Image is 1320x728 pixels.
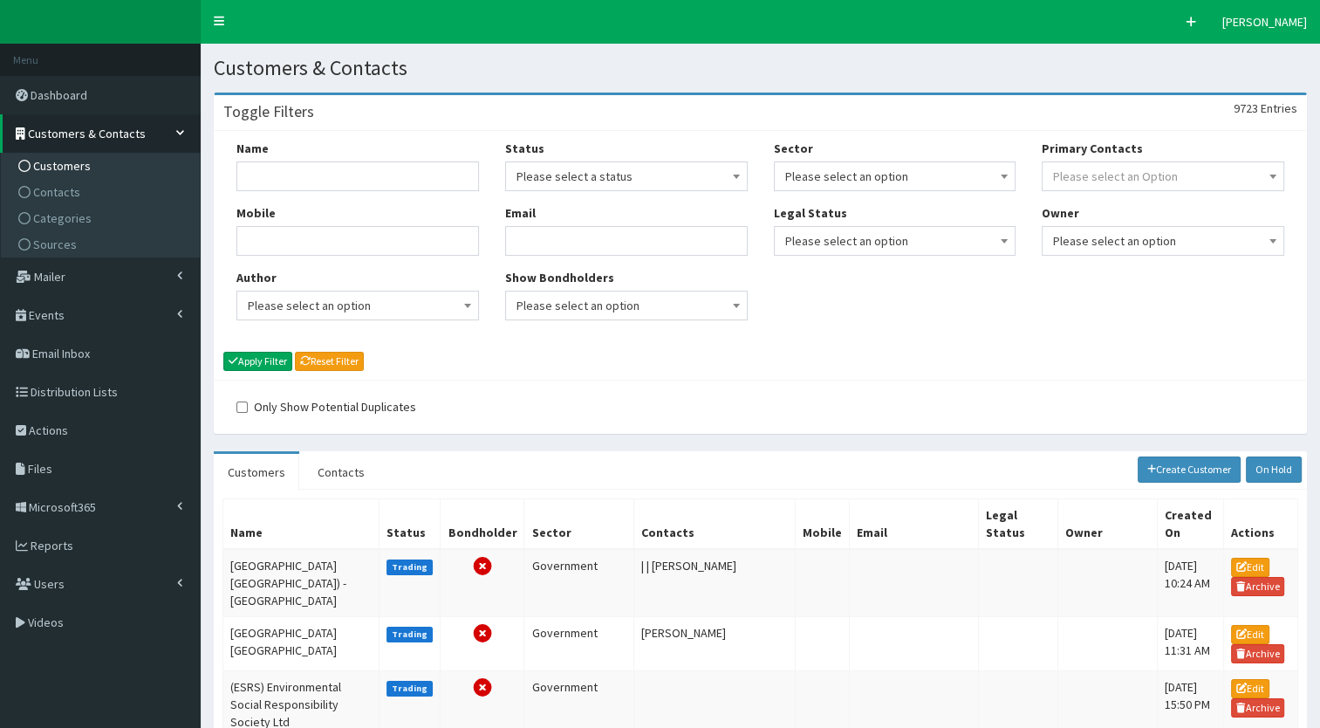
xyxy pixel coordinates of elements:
label: Only Show Potential Duplicates [236,398,416,416]
a: Reset Filter [295,352,364,371]
a: Create Customer [1138,457,1241,483]
span: Contacts [33,184,80,200]
span: Distribution Lists [31,384,118,400]
a: Archive [1231,644,1285,663]
th: Status [379,498,441,549]
a: Archive [1231,577,1285,596]
label: Email [505,204,536,222]
span: Please select an option [785,164,1005,189]
label: Trading [386,560,434,575]
th: Created On [1157,498,1223,549]
td: Government [524,616,634,670]
a: Sources [5,231,200,258]
span: Users [34,576,65,592]
span: Please select an option [1042,226,1284,256]
label: Name [236,140,269,157]
span: Please select an option [774,161,1016,191]
span: 9723 [1234,100,1258,116]
a: Contacts [304,454,379,491]
td: [GEOGRAPHIC_DATA] [GEOGRAPHIC_DATA] [223,616,380,670]
span: Please select a status [505,161,748,191]
th: Bondholder [441,498,524,549]
span: Mailer [34,269,65,285]
span: Categories [33,210,92,226]
span: Reports [31,538,73,553]
span: Please select an option [1053,229,1273,253]
label: Trading [386,627,434,642]
span: Please select an option [774,226,1016,256]
h1: Customers & Contacts [214,57,1307,79]
a: Customers [214,454,299,491]
label: Legal Status [774,204,847,222]
label: Primary Contacts [1042,140,1143,157]
span: Please select an option [785,229,1005,253]
td: [DATE] 11:31 AM [1157,616,1223,670]
label: Owner [1042,204,1079,222]
span: [PERSON_NAME] [1222,14,1307,30]
h3: Toggle Filters [223,104,314,120]
td: Government [524,549,634,617]
label: Sector [774,140,813,157]
th: Mobile [796,498,850,549]
td: [GEOGRAPHIC_DATA] [GEOGRAPHIC_DATA]) - [GEOGRAPHIC_DATA] [223,549,380,617]
span: Please select an option [505,291,748,320]
a: Customers [5,153,200,179]
span: Please select an option [248,293,468,318]
span: Please select an option [236,291,479,320]
span: Events [29,307,65,323]
span: Customers [33,158,91,174]
label: Trading [386,681,434,697]
th: Contacts [634,498,796,549]
span: Sources [33,237,77,252]
span: Please select a status [516,164,736,189]
th: Email [850,498,979,549]
span: Dashboard [31,87,87,103]
th: Actions [1223,498,1297,549]
span: Actions [29,422,68,438]
a: Edit [1231,558,1269,577]
td: | | [PERSON_NAME] [634,549,796,617]
span: Entries [1261,100,1297,116]
a: Categories [5,205,200,231]
span: Microsoft365 [29,499,96,515]
span: Customers & Contacts [28,126,146,141]
th: Name [223,498,380,549]
td: [DATE] 10:24 AM [1157,549,1223,617]
span: Videos [28,615,64,630]
label: Show Bondholders [505,269,614,286]
th: Owner [1057,498,1157,549]
th: Legal Status [978,498,1057,549]
a: Archive [1231,698,1285,718]
span: Email Inbox [32,346,90,361]
a: On Hold [1246,457,1302,483]
th: Sector [524,498,634,549]
span: Please select an Option [1053,168,1178,184]
label: Mobile [236,204,276,222]
label: Author [236,269,277,286]
a: Edit [1231,679,1269,698]
a: Edit [1231,625,1269,644]
span: Please select an option [516,293,736,318]
input: Only Show Potential Duplicates [236,402,248,413]
label: Status [505,140,544,157]
button: Apply Filter [223,352,292,371]
td: [PERSON_NAME] [634,616,796,670]
a: Contacts [5,179,200,205]
span: Files [28,461,52,477]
